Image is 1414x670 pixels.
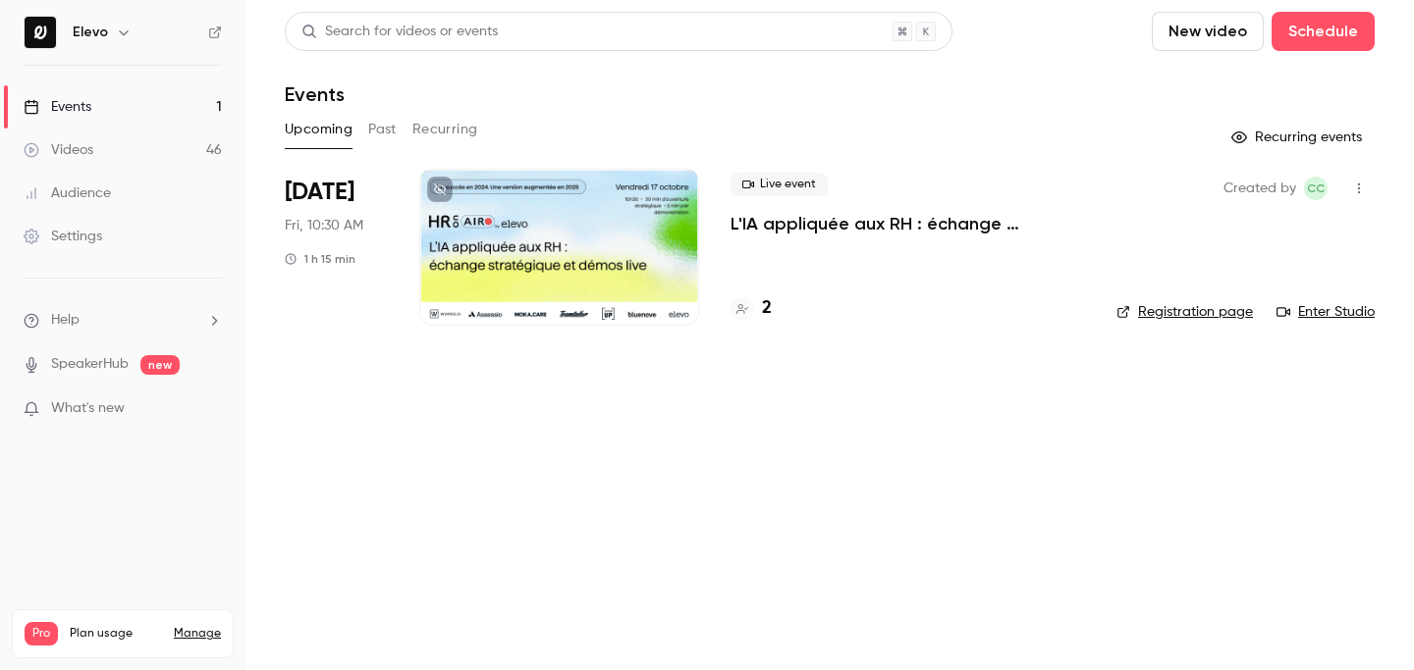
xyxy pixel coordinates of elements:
[24,97,91,117] div: Events
[1152,12,1264,51] button: New video
[1116,302,1253,322] a: Registration page
[198,400,222,418] iframe: Noticeable Trigger
[285,216,363,235] span: Fri, 10:30 AM
[285,251,355,267] div: 1 h 15 min
[731,173,828,196] span: Live event
[51,310,80,331] span: Help
[24,140,93,160] div: Videos
[731,212,1085,235] a: L'IA appliquée aux RH : échange stratégique et démos live.
[762,295,772,322] h4: 2
[731,295,772,322] a: 2
[1223,122,1375,153] button: Recurring events
[1307,177,1325,200] span: CC
[1277,302,1375,322] a: Enter Studio
[24,183,111,203] div: Audience
[285,82,345,106] h1: Events
[174,626,221,642] a: Manage
[73,23,108,42] h6: Elevo
[24,227,102,246] div: Settings
[25,622,58,645] span: Pro
[140,355,180,375] span: new
[24,310,222,331] li: help-dropdown-opener
[1304,177,1328,200] span: Clara Courtillier
[70,626,162,642] span: Plan usage
[412,114,478,145] button: Recurring
[1272,12,1375,51] button: Schedule
[285,177,354,208] span: [DATE]
[51,354,129,375] a: SpeakerHub
[301,22,498,42] div: Search for videos or events
[285,169,388,326] div: Oct 17 Fri, 10:30 AM (Europe/Paris)
[51,398,125,419] span: What's new
[1224,177,1296,200] span: Created by
[25,17,56,48] img: Elevo
[285,114,353,145] button: Upcoming
[368,114,397,145] button: Past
